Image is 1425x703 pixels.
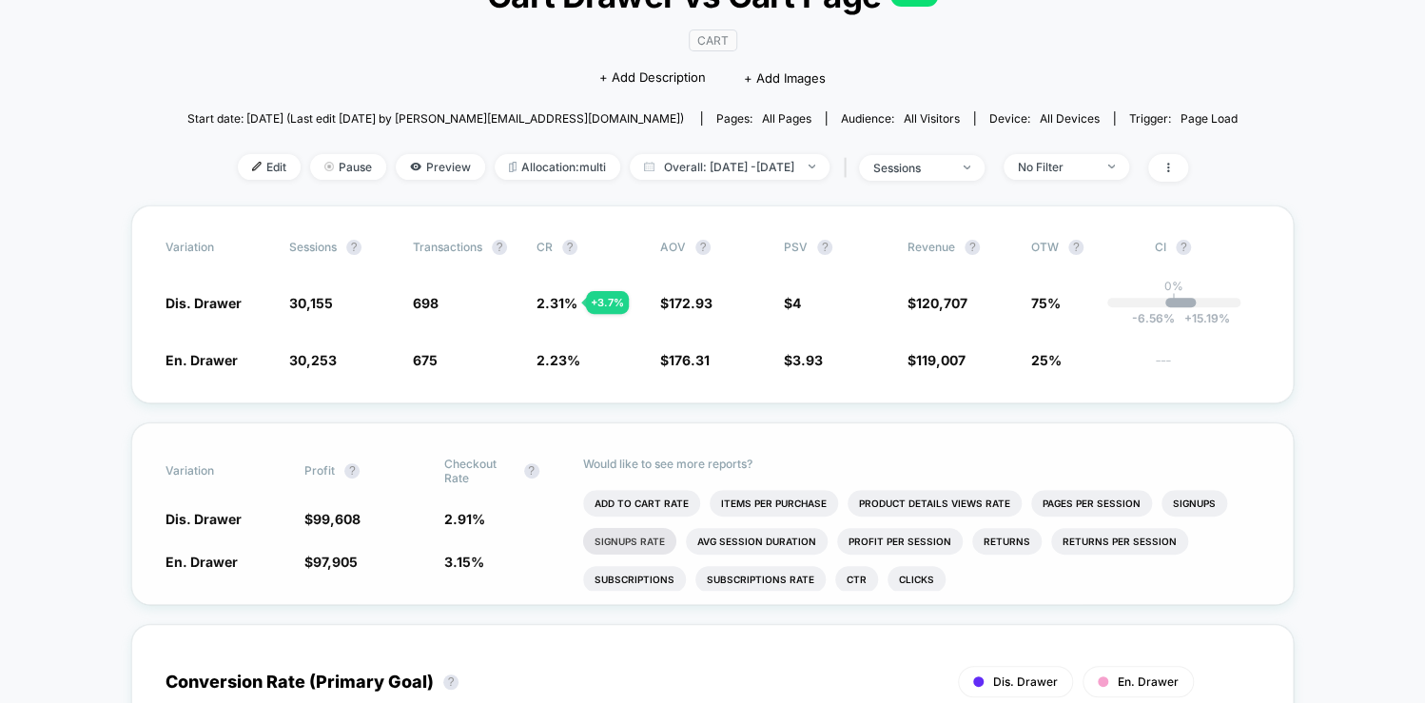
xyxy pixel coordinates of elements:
span: $ [304,511,361,527]
span: Dis. Drawer [993,674,1058,689]
span: 30,253 [289,352,337,368]
img: rebalance [509,162,517,172]
button: ? [344,463,360,478]
li: Avg Session Duration [686,528,828,555]
li: Subscriptions [583,566,686,593]
img: end [324,162,334,171]
span: Dis. Drawer [166,295,242,311]
span: PSV [784,240,808,254]
span: En. Drawer [1118,674,1179,689]
span: --- [1155,355,1259,369]
span: Transactions [413,240,482,254]
li: Profit Per Session [837,528,963,555]
span: $ [660,352,710,368]
p: | [1172,293,1176,307]
span: 3.93 [792,352,823,368]
span: 4 [792,295,801,311]
span: CART [689,29,737,51]
span: $ [908,295,967,311]
li: Returns Per Session [1051,528,1188,555]
li: Pages Per Session [1031,490,1152,517]
span: all devices [1040,111,1100,126]
button: ? [817,240,832,255]
span: $ [784,352,823,368]
span: 25% [1031,352,1062,368]
button: ? [443,674,459,690]
span: Page Load [1181,111,1238,126]
span: $ [784,295,801,311]
span: Device: [974,111,1114,126]
span: 172.93 [669,295,712,311]
img: end [1108,165,1115,168]
span: En. Drawer [166,554,238,570]
li: Returns [972,528,1042,555]
span: 698 [413,295,439,311]
span: 30,155 [289,295,333,311]
span: Revenue [908,240,955,254]
span: + [1183,311,1191,325]
p: Would like to see more reports? [583,457,1259,471]
span: Preview [396,154,485,180]
li: Ctr [835,566,878,593]
span: Overall: [DATE] - [DATE] [630,154,830,180]
img: end [964,166,970,169]
button: ? [695,240,711,255]
span: all pages [762,111,811,126]
li: Items Per Purchase [710,490,838,517]
span: + Add Images [744,70,826,86]
span: Variation [166,240,270,255]
span: + Add Description [599,68,706,88]
div: Trigger: [1129,111,1238,126]
li: Clicks [888,566,946,593]
span: Profit [304,463,335,478]
li: Add To Cart Rate [583,490,700,517]
span: $ [908,352,966,368]
span: | [839,154,859,182]
span: Edit [238,154,301,180]
span: CI [1155,240,1259,255]
span: 120,707 [916,295,967,311]
span: 675 [413,352,438,368]
div: No Filter [1018,160,1094,174]
button: ? [1176,240,1191,255]
div: Pages: [716,111,811,126]
img: end [809,165,815,168]
p: 0% [1164,279,1183,293]
div: sessions [873,161,949,175]
button: ? [346,240,361,255]
span: 99,608 [313,511,361,527]
button: ? [524,463,539,478]
span: OTW [1031,240,1136,255]
span: 97,905 [313,554,358,570]
span: AOV [660,240,686,254]
li: Signups [1161,490,1227,517]
span: 119,007 [916,352,966,368]
button: ? [965,240,980,255]
span: Start date: [DATE] (Last edit [DATE] by [PERSON_NAME][EMAIL_ADDRESS][DOMAIN_NAME]) [187,111,684,126]
span: CR [537,240,553,254]
img: calendar [644,162,654,171]
span: Variation [166,457,270,485]
button: ? [492,240,507,255]
img: edit [252,162,262,171]
span: $ [304,554,358,570]
span: Sessions [289,240,337,254]
span: $ [660,295,712,311]
div: Audience: [841,111,960,126]
button: ? [1068,240,1083,255]
button: ? [562,240,577,255]
li: Product Details Views Rate [848,490,1022,517]
span: 2.31 % [537,295,577,311]
span: 2.23 % [537,352,580,368]
span: All Visitors [904,111,960,126]
span: Checkout Rate [444,457,515,485]
span: Pause [310,154,386,180]
span: 176.31 [669,352,710,368]
span: Dis. Drawer [166,511,242,527]
span: 75% [1031,295,1061,311]
span: 2.91 % [444,511,485,527]
span: Allocation: multi [495,154,620,180]
span: 15.19 % [1174,311,1229,325]
li: Signups Rate [583,528,676,555]
li: Subscriptions Rate [695,566,826,593]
